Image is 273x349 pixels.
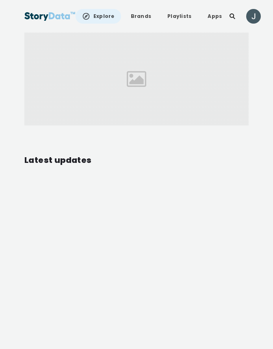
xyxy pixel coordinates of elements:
[24,9,76,24] img: StoryData Logo
[246,9,261,24] img: ACg8ocL4n2a6OBrbNl1cRdhqILMM1PVwDnCTNMmuJZ_RnCAKJCOm-A=s96-c
[201,9,228,24] a: Apps
[24,154,249,166] div: Latest updates
[76,9,121,24] a: Explore
[124,9,158,24] a: Brands
[161,9,198,24] a: Playlists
